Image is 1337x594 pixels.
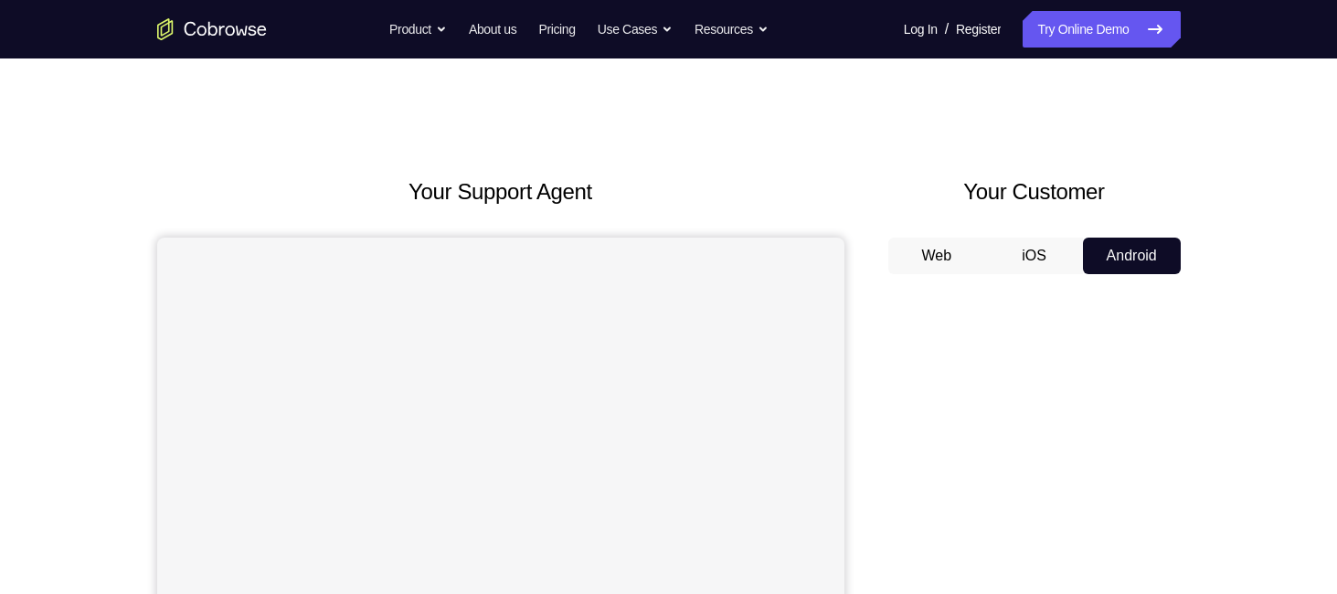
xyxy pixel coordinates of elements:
[538,11,575,48] a: Pricing
[888,238,986,274] button: Web
[389,11,447,48] button: Product
[1023,11,1180,48] a: Try Online Demo
[956,11,1001,48] a: Register
[469,11,516,48] a: About us
[598,11,673,48] button: Use Cases
[157,18,267,40] a: Go to the home page
[888,175,1181,208] h2: Your Customer
[945,18,949,40] span: /
[695,11,769,48] button: Resources
[157,175,844,208] h2: Your Support Agent
[1083,238,1181,274] button: Android
[904,11,938,48] a: Log In
[985,238,1083,274] button: iOS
